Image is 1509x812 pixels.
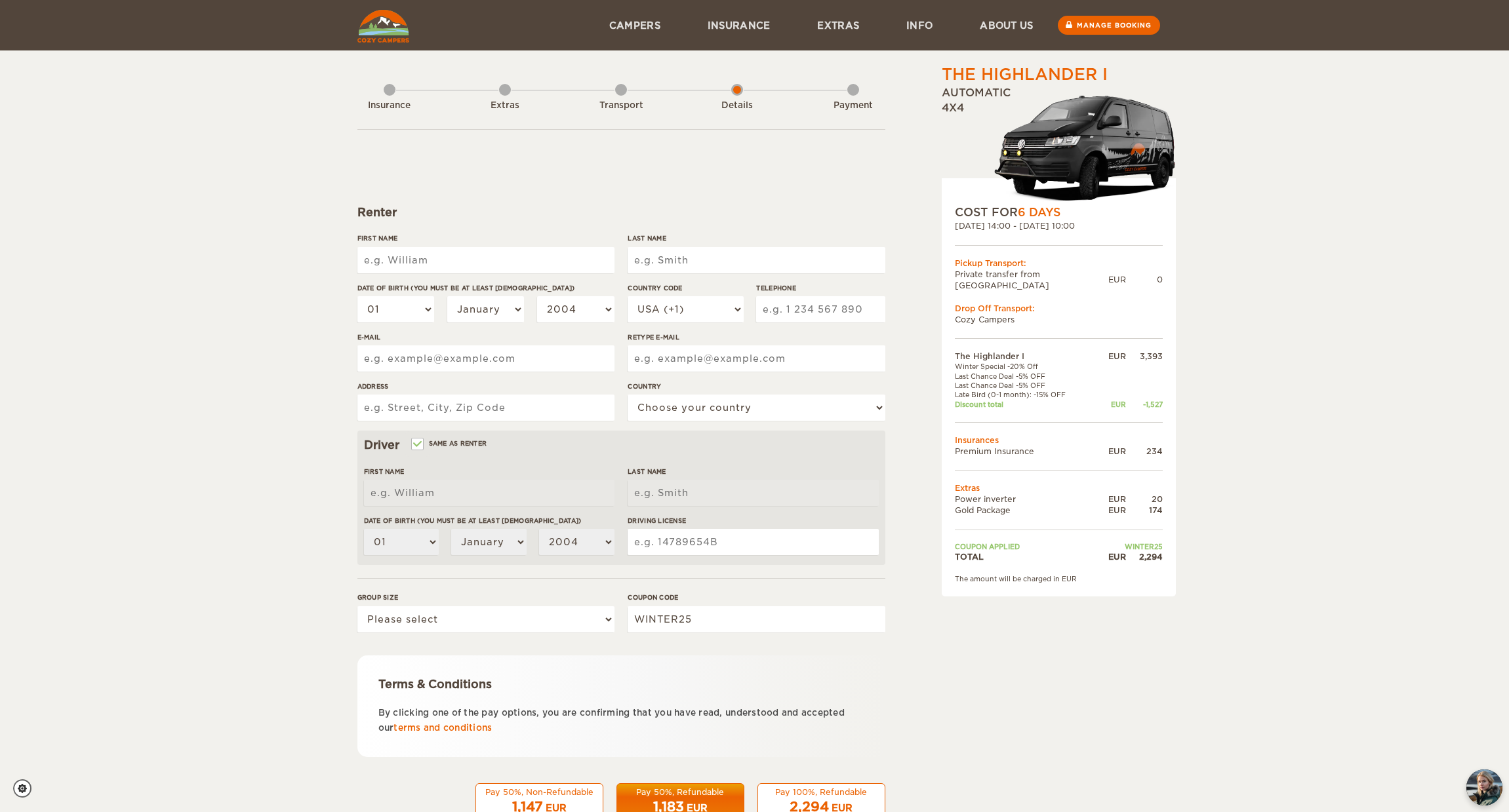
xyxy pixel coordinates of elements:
td: Insurances [955,435,1163,446]
img: Cozy Campers [357,10,409,43]
div: Transport [585,100,657,112]
input: Same as renter [412,441,421,450]
div: Pay 50%, Non-Refundable [484,786,595,798]
div: Insurance [353,100,426,112]
div: Pickup Transport: [955,258,1163,269]
label: Coupon code [628,592,885,602]
input: e.g. 14789654B [628,529,878,555]
div: 2,294 [1126,551,1163,562]
img: Freyja at Cozy Campers [1466,769,1502,805]
td: Coupon applied [955,542,1095,551]
div: Automatic 4x4 [942,86,1176,204]
td: TOTAL [955,551,1095,562]
div: The Highlander I [942,64,1108,86]
td: Winter Special -20% Off [955,362,1095,371]
input: e.g. Smith [628,247,885,273]
div: 174 [1126,505,1163,516]
div: Details [701,100,773,112]
div: EUR [1094,351,1125,362]
a: terms and conditions [393,723,492,733]
input: e.g. William [364,480,614,506]
div: Pay 100%, Refundable [766,786,877,798]
label: Country [628,381,885,391]
label: Date of birth (You must be at least [DEMOGRAPHIC_DATA]) [357,283,614,293]
div: Payment [817,100,889,112]
td: Premium Insurance [955,446,1095,457]
label: Telephone [756,283,885,293]
div: EUR [1108,274,1126,285]
label: Group size [357,592,614,602]
div: Pay 50%, Refundable [625,786,736,798]
td: Last Chance Deal -5% OFF [955,381,1095,390]
div: The amount will be charged in EUR [955,574,1163,583]
td: The Highlander I [955,351,1095,362]
div: 0 [1126,274,1163,285]
div: Drop Off Transport: [955,303,1163,314]
td: Late Bird (0-1 month): -15% OFF [955,390,1095,399]
label: Driving License [628,516,878,526]
div: COST FOR [955,204,1163,220]
input: e.g. Smith [628,480,878,506]
td: Extras [955,482,1163,493]
input: e.g. example@example.com [628,345,885,372]
img: stor-stuttur-old-new-5.png [994,90,1176,204]
div: -1,527 [1126,400,1163,409]
div: 20 [1126,493,1163,505]
div: EUR [1094,446,1125,457]
label: Country Code [628,283,743,293]
td: Cozy Campers [955,314,1163,325]
td: Last Chance Deal -5% OFF [955,372,1095,381]
td: Gold Package [955,505,1095,516]
td: Power inverter [955,493,1095,505]
div: 3,393 [1126,351,1163,362]
label: Same as renter [412,437,487,450]
input: e.g. 1 234 567 890 [756,296,885,322]
span: 6 Days [1018,206,1060,219]
input: e.g. example@example.com [357,345,614,372]
a: Manage booking [1058,16,1160,35]
div: [DATE] 14:00 - [DATE] 10:00 [955,220,1163,231]
p: By clicking one of the pay options, you are confirming that you have read, understood and accepte... [378,705,864,736]
label: Retype E-mail [628,332,885,342]
div: Driver [364,437,879,453]
td: WINTER25 [1094,542,1162,551]
button: chat-button [1466,769,1502,805]
a: Cookie settings [13,779,40,798]
div: Renter [357,204,885,220]
td: Private transfer from [GEOGRAPHIC_DATA] [955,269,1108,291]
div: EUR [1094,551,1125,562]
div: EUR [1094,400,1125,409]
label: Address [357,381,614,391]
label: E-mail [357,332,614,342]
div: EUR [1094,493,1125,505]
label: Last Name [628,467,878,476]
div: Terms & Conditions [378,676,864,692]
td: Discount total [955,400,1095,409]
input: e.g. Street, City, Zip Code [357,395,614,421]
div: EUR [1094,505,1125,516]
input: e.g. William [357,247,614,273]
label: First Name [357,233,614,243]
div: 234 [1126,446,1163,457]
label: Last Name [628,233,885,243]
div: Extras [469,100,541,112]
label: First Name [364,467,614,476]
label: Date of birth (You must be at least [DEMOGRAPHIC_DATA]) [364,516,614,526]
